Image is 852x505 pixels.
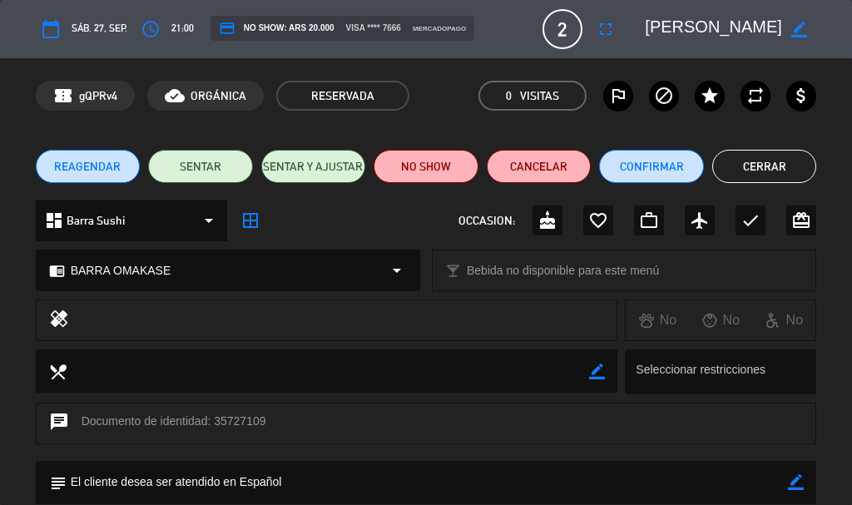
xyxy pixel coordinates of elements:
div: Documento de identidad: 35727109 [36,403,817,444]
i: cake [537,210,557,230]
i: star [700,86,720,106]
em: Visitas [520,87,559,106]
span: REAGENDAR [54,158,121,176]
button: access_time [136,14,166,44]
span: mercadopago [413,23,466,34]
i: chrome_reader_mode [49,263,65,279]
button: Confirmar [599,150,704,183]
i: fullscreen [596,19,616,39]
i: local_dining [48,362,67,380]
div: No [626,309,689,331]
i: block [654,86,674,106]
i: healing [49,309,69,332]
i: access_time [141,19,161,39]
i: chat [49,412,69,435]
i: border_color [791,22,807,37]
i: work_outline [639,210,659,230]
i: calendar_today [41,19,61,39]
span: RESERVADA [276,81,409,111]
div: No [752,309,815,331]
span: 2 [542,9,582,49]
span: ORGÁNICA [191,87,246,106]
span: OCCASION: [458,211,515,230]
button: Cerrar [712,150,817,183]
button: calendar_today [36,14,66,44]
i: favorite_border [588,210,608,230]
span: Bebida no disponible para este menú [467,261,659,280]
button: SENTAR [148,150,253,183]
i: repeat [745,86,765,106]
i: arrow_drop_down [199,210,219,230]
i: outlined_flag [608,86,628,106]
i: border_all [240,210,260,230]
span: BARRA OMAKASE [71,261,171,280]
i: border_color [589,364,605,379]
span: sáb. 27, sep. [72,21,127,37]
div: No [689,309,752,331]
span: 21:00 [171,21,194,37]
button: NO SHOW [374,150,478,183]
i: dashboard [44,210,64,230]
i: attach_money [791,86,811,106]
i: credit_card [219,20,235,37]
button: SENTAR Y AJUSTAR [261,150,366,183]
span: gQPRv4 [79,87,117,106]
i: border_color [788,474,804,490]
i: arrow_drop_down [387,260,407,280]
i: subject [48,473,67,492]
i: check [741,210,760,230]
i: airplanemode_active [690,210,710,230]
button: REAGENDAR [36,150,141,183]
span: NO SHOW: ARS 20.000 [219,20,334,37]
button: fullscreen [591,14,621,44]
i: card_giftcard [791,210,811,230]
i: cloud_done [165,86,185,106]
span: Barra Sushi [67,211,125,230]
i: local_bar [445,263,461,279]
span: confirmation_number [53,86,73,106]
button: Cancelar [487,150,592,183]
span: 0 [506,87,512,106]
